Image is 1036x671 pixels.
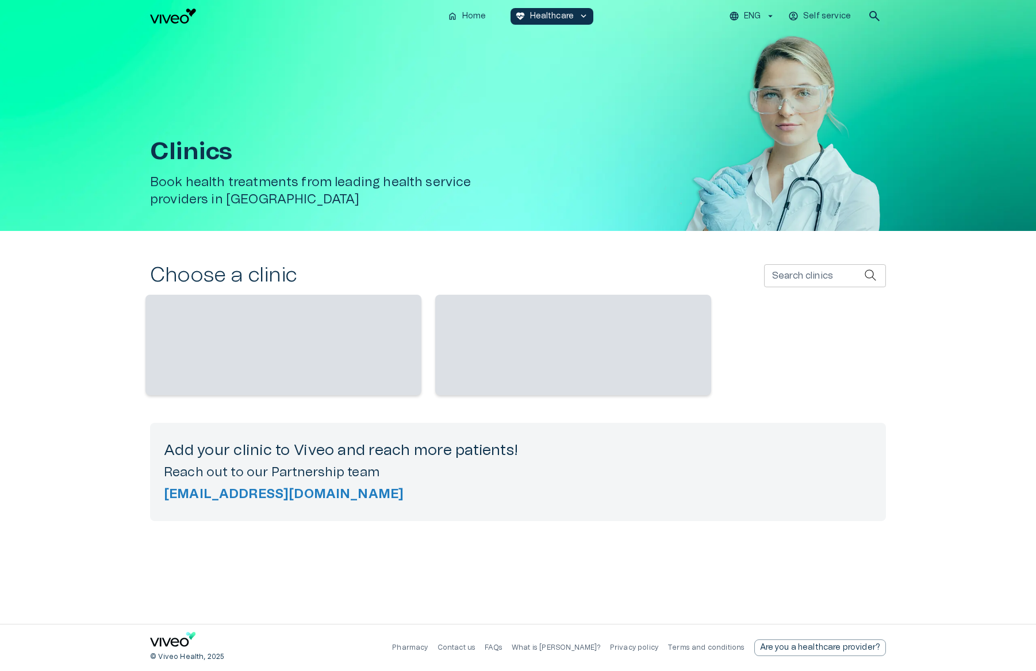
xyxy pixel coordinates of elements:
[164,464,872,481] h5: Reach out to our Partnership team
[754,639,887,656] a: Send email to partnership request to viveo
[868,9,881,23] span: search
[150,652,224,662] p: © Viveo Health, 2025
[150,138,523,165] h1: Clinics
[145,295,421,395] span: ‌
[511,8,594,25] button: ecg_heartHealthcarekeyboard_arrow_down
[150,9,196,24] img: Viveo logo
[150,174,523,208] h5: Book health treatments from leading health service providers in [GEOGRAPHIC_DATA]
[656,32,886,377] img: Woman with doctor's equipment
[667,644,745,651] a: Terms and conditions
[786,8,854,25] button: Self service
[744,10,761,22] p: ENG
[485,644,502,651] a: FAQs
[150,9,438,24] a: Navigate to homepage
[164,486,872,503] h5: [EMAIL_ADDRESS][DOMAIN_NAME]
[438,643,476,653] p: Contact us
[578,11,589,21] span: keyboard_arrow_down
[610,644,658,651] a: Privacy policy
[462,10,486,22] p: Home
[150,263,297,288] h2: Choose a clinic
[760,642,881,654] p: Are you a healthcare provider?
[727,8,777,25] button: ENG
[392,644,428,651] a: Pharmacy
[863,5,886,28] button: open search modal
[435,295,711,395] span: ‌
[754,639,887,656] div: Are you a healthcare provider?
[447,11,458,21] span: home
[164,441,872,460] h4: Add your clinic to Viveo and reach more patients!
[515,11,525,21] span: ecg_heart
[803,10,851,22] p: Self service
[150,632,196,651] a: Navigate to home page
[512,643,601,653] p: What is [PERSON_NAME]?
[164,486,872,503] a: Send partnership email to viveo
[530,10,574,22] p: Healthcare
[443,8,492,25] button: homeHome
